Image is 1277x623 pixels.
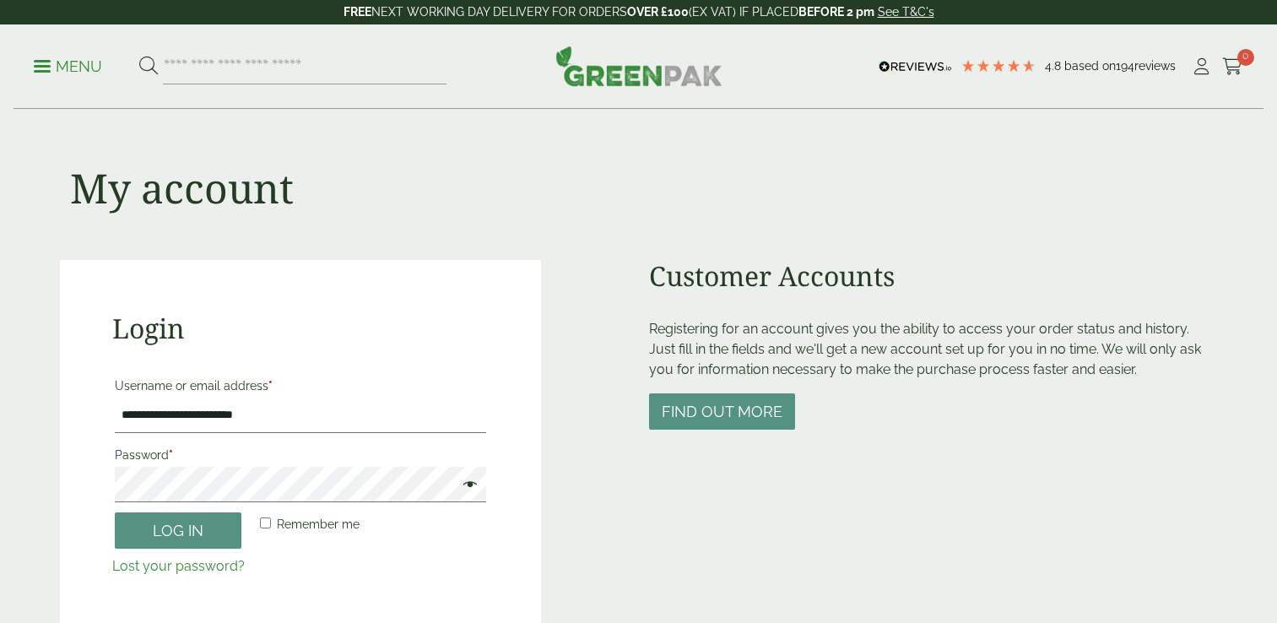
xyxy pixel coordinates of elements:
strong: OVER £100 [627,5,689,19]
span: 0 [1237,49,1254,66]
a: Menu [34,57,102,73]
span: 4.8 [1045,59,1064,73]
label: Password [115,443,487,467]
button: Log in [115,512,241,549]
p: Menu [34,57,102,77]
input: Remember me [260,517,271,528]
p: Registering for an account gives you the ability to access your order status and history. Just fi... [649,319,1217,380]
img: REVIEWS.io [879,61,952,73]
span: Based on [1064,59,1116,73]
strong: BEFORE 2 pm [798,5,874,19]
i: Cart [1222,58,1243,75]
label: Username or email address [115,374,487,398]
button: Find out more [649,393,795,430]
span: Remember me [277,517,360,531]
div: 4.78 Stars [960,58,1036,73]
span: 194 [1116,59,1134,73]
h2: Customer Accounts [649,260,1217,292]
i: My Account [1191,58,1212,75]
span: reviews [1134,59,1176,73]
a: See T&C's [878,5,934,19]
strong: FREE [344,5,371,19]
a: Lost your password? [112,558,245,574]
img: GreenPak Supplies [555,46,722,86]
h1: My account [70,164,294,213]
h2: Login [112,312,490,344]
a: 0 [1222,54,1243,79]
a: Find out more [649,404,795,420]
